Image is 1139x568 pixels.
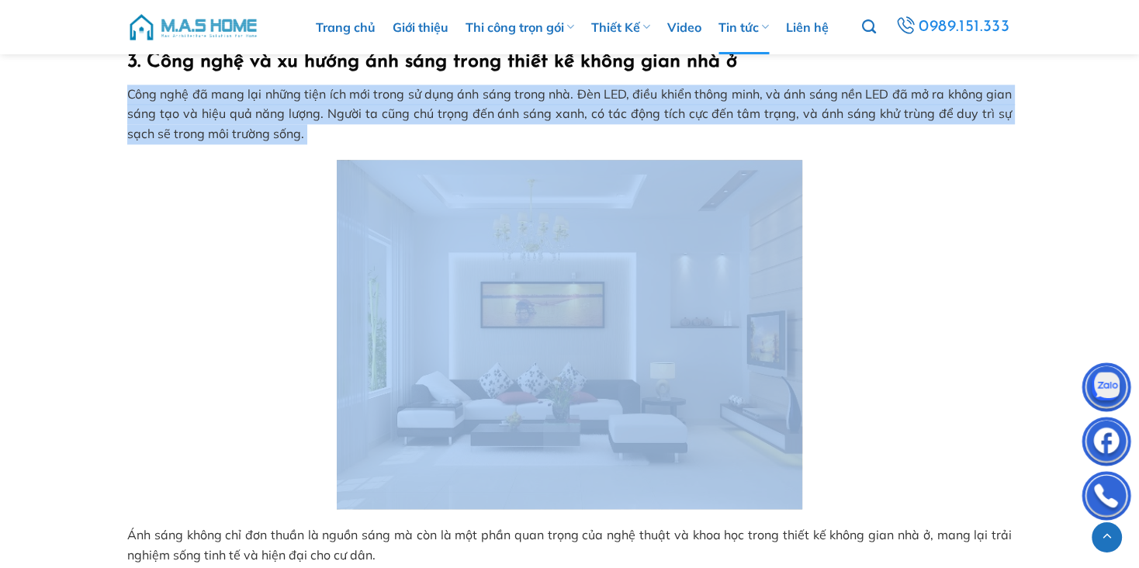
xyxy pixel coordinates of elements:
a: 0989.151.333 [893,13,1012,41]
img: Phone [1083,475,1130,521]
span: 0989.151.333 [919,14,1009,40]
a: Lên đầu trang [1092,522,1122,552]
b: 3. Công nghệ và xu hướng ánh sáng trong thiết kế không gian nhà ở [127,52,737,71]
img: Zalo [1083,366,1130,413]
img: Facebook [1083,421,1130,467]
span: Ánh sáng không chỉ đơn thuần là nguồn sáng mà còn là một phần quan trọng của nghệ thuật và khoa h... [127,527,1012,563]
a: Tìm kiếm [862,11,876,43]
img: M.A.S HOME – Tổng Thầu Thiết Kế Và Xây Nhà Trọn Gói [127,4,259,50]
img: Tầm quan trọng của ánh sáng trong thiết kế không gian nhà ở 3 [337,160,802,509]
span: Công nghệ đã mang lại những tiện ích mới trong sử dụng ánh sáng trong nhà. Đèn LED, điều khiển th... [127,86,1012,141]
